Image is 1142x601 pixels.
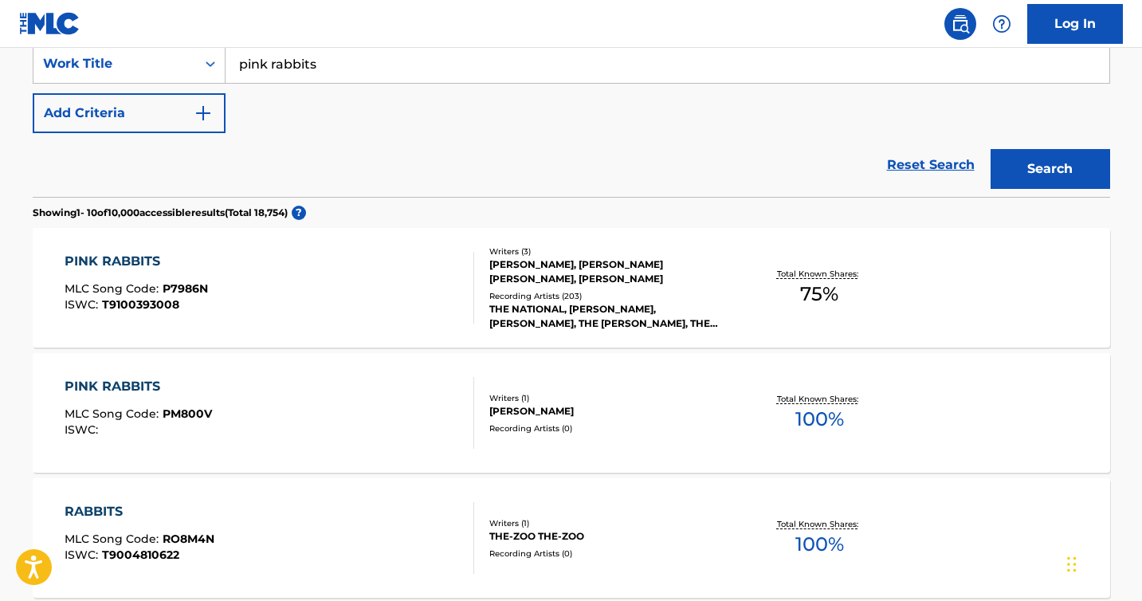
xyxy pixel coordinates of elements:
[33,228,1110,348] a: PINK RABBITSMLC Song Code:P7986NISWC:T9100393008Writers (3)[PERSON_NAME], [PERSON_NAME] [PERSON_N...
[489,517,730,529] div: Writers ( 1 )
[489,257,730,286] div: [PERSON_NAME], [PERSON_NAME] [PERSON_NAME], [PERSON_NAME]
[489,422,730,434] div: Recording Artists ( 0 )
[65,377,212,396] div: PINK RABBITS
[489,392,730,404] div: Writers ( 1 )
[33,44,1110,197] form: Search Form
[102,548,179,562] span: T9004810622
[163,532,214,546] span: RO8M4N
[944,8,976,40] a: Public Search
[777,518,862,530] p: Total Known Shares:
[33,206,288,220] p: Showing 1 - 10 of 10,000 accessible results (Total 18,754 )
[65,297,102,312] span: ISWC :
[992,14,1011,33] img: help
[65,502,214,521] div: RABBITS
[879,147,983,183] a: Reset Search
[102,297,179,312] span: T9100393008
[777,393,862,405] p: Total Known Shares:
[986,8,1018,40] div: Help
[65,407,163,421] span: MLC Song Code :
[65,532,163,546] span: MLC Song Code :
[292,206,306,220] span: ?
[33,93,226,133] button: Add Criteria
[163,281,208,296] span: P7986N
[19,12,80,35] img: MLC Logo
[489,246,730,257] div: Writers ( 3 )
[489,404,730,418] div: [PERSON_NAME]
[777,268,862,280] p: Total Known Shares:
[795,405,844,434] span: 100 %
[489,302,730,331] div: THE NATIONAL, [PERSON_NAME], [PERSON_NAME], THE [PERSON_NAME], THE NATIONAL, THE NATIONAL, THE LO...
[800,280,838,308] span: 75 %
[991,149,1110,189] button: Search
[1062,524,1142,601] iframe: Chat Widget
[951,14,970,33] img: search
[33,353,1110,473] a: PINK RABBITSMLC Song Code:PM800VISWC:Writers (1)[PERSON_NAME]Recording Artists (0)Total Known Sha...
[65,281,163,296] span: MLC Song Code :
[65,252,208,271] div: PINK RABBITS
[194,104,213,123] img: 9d2ae6d4665cec9f34b9.svg
[489,290,730,302] div: Recording Artists ( 203 )
[33,478,1110,598] a: RABBITSMLC Song Code:RO8M4NISWC:T9004810622Writers (1)THE-ZOO THE-ZOORecording Artists (0)Total K...
[795,530,844,559] span: 100 %
[43,54,186,73] div: Work Title
[1027,4,1123,44] a: Log In
[489,529,730,544] div: THE-ZOO THE-ZOO
[489,548,730,560] div: Recording Artists ( 0 )
[163,407,212,421] span: PM800V
[65,422,102,437] span: ISWC :
[1067,540,1077,588] div: Drag
[65,548,102,562] span: ISWC :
